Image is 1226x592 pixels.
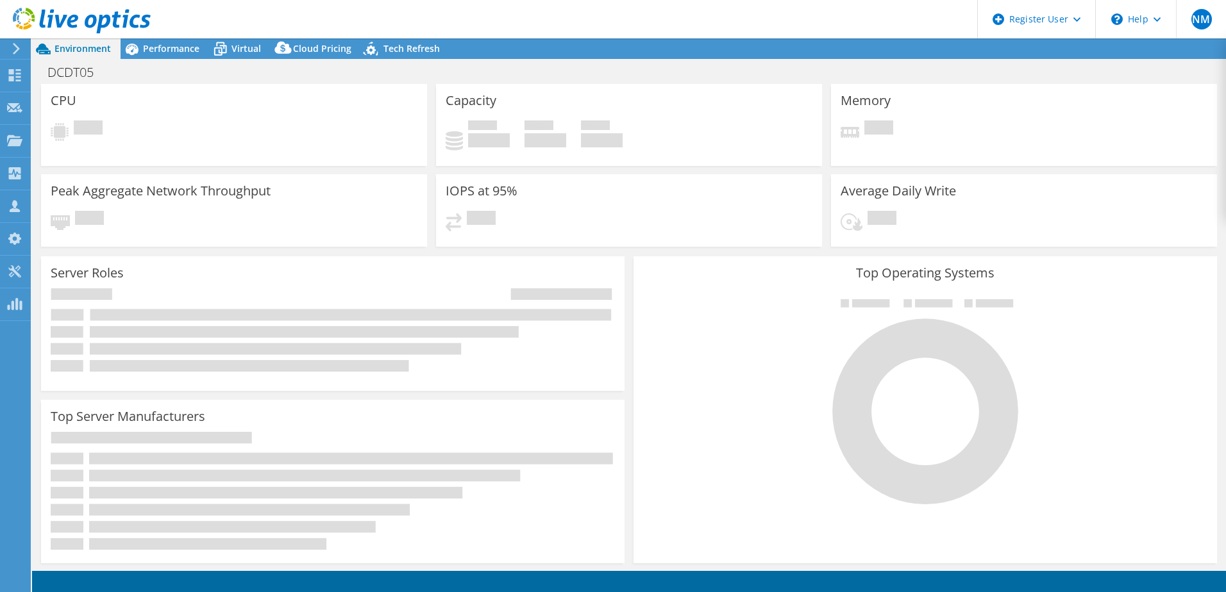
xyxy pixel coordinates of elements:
h3: Memory [841,94,891,108]
span: Tech Refresh [383,42,440,54]
span: Used [468,120,497,133]
span: Virtual [231,42,261,54]
h3: Top Server Manufacturers [51,409,205,423]
span: Pending [868,211,896,228]
h3: Average Daily Write [841,184,956,198]
span: Pending [74,120,103,138]
span: Total [581,120,610,133]
h3: Peak Aggregate Network Throughput [51,184,271,198]
span: Pending [467,211,496,228]
span: Pending [75,211,104,228]
h3: Capacity [446,94,496,108]
h3: IOPS at 95% [446,184,517,198]
h3: Server Roles [51,266,124,280]
h3: CPU [51,94,76,108]
h3: Top Operating Systems [643,266,1207,280]
span: Performance [143,42,199,54]
h4: 0 GiB [468,133,510,147]
span: Cloud Pricing [293,42,351,54]
h4: 0 GiB [581,133,623,147]
span: Free [525,120,553,133]
svg: \n [1111,13,1123,25]
span: Pending [864,120,893,138]
span: Environment [55,42,111,54]
h4: 0 GiB [525,133,566,147]
span: NM [1191,9,1212,29]
h1: DCDT05 [42,65,113,79]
